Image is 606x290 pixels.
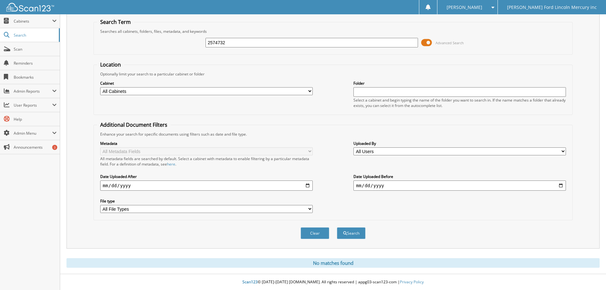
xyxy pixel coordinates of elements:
label: Uploaded By [353,141,566,146]
span: Cabinets [14,18,52,24]
a: here [167,161,175,167]
label: File type [100,198,313,204]
div: All metadata fields are searched by default. Select a cabinet with metadata to enable filtering b... [100,156,313,167]
button: Search [337,227,366,239]
span: User Reports [14,103,52,108]
label: Date Uploaded After [100,174,313,179]
span: Announcements [14,145,57,150]
div: Select a cabinet and begin typing the name of the folder you want to search in. If the name match... [353,97,566,108]
label: Folder [353,81,566,86]
span: Reminders [14,60,57,66]
span: Bookmarks [14,74,57,80]
label: Metadata [100,141,313,146]
div: No matches found [66,258,600,268]
div: Searches all cabinets, folders, files, metadata, and keywords [97,29,569,34]
legend: Search Term [97,18,134,25]
span: Search [14,32,56,38]
a: Privacy Policy [400,279,424,285]
input: end [353,180,566,191]
span: Admin Reports [14,88,52,94]
span: [PERSON_NAME] [447,5,482,9]
div: Optionally limit your search to a particular cabinet or folder [97,71,569,77]
span: Advanced Search [435,40,464,45]
img: scan123-logo-white.svg [6,3,54,11]
button: Clear [301,227,329,239]
label: Date Uploaded Before [353,174,566,179]
input: start [100,180,313,191]
span: Scan123 [242,279,258,285]
iframe: Chat Widget [574,259,606,290]
span: Admin Menu [14,131,52,136]
div: Enhance your search for specific documents using filters such as date and file type. [97,131,569,137]
div: 3 [52,145,57,150]
span: [PERSON_NAME] Ford Lincoln Mercury inc [507,5,597,9]
span: Scan [14,46,57,52]
label: Cabinet [100,81,313,86]
div: © [DATE]-[DATE] [DOMAIN_NAME]. All rights reserved | appg03-scan123-com | [60,274,606,290]
legend: Location [97,61,124,68]
legend: Additional Document Filters [97,121,171,128]
span: Help [14,117,57,122]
